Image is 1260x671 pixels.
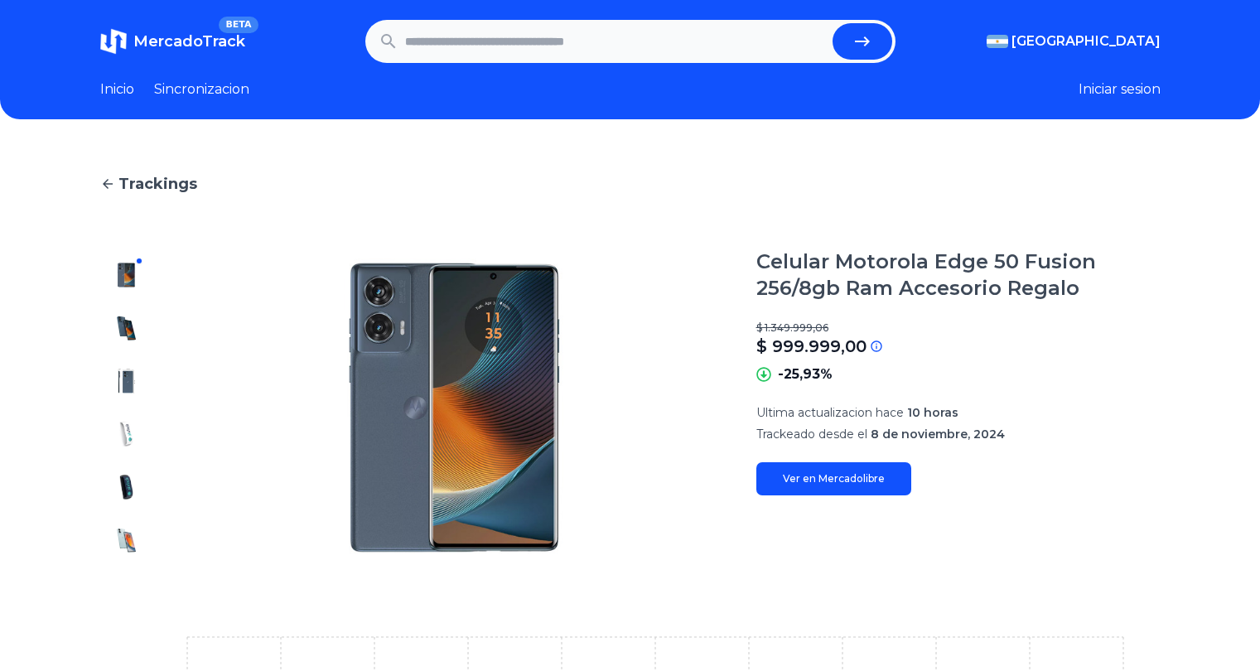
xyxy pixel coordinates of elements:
img: Celular Motorola Edge 50 Fusion 256/8gb Ram Accesorio Regalo [186,249,723,567]
button: [GEOGRAPHIC_DATA] [987,31,1161,51]
img: MercadoTrack [100,28,127,55]
span: [GEOGRAPHIC_DATA] [1011,31,1161,51]
span: Ultima actualizacion hace [756,405,904,420]
a: MercadoTrackBETA [100,28,245,55]
span: Trackeado desde el [756,427,867,442]
img: Celular Motorola Edge 50 Fusion 256/8gb Ram Accesorio Regalo [113,527,140,553]
img: Celular Motorola Edge 50 Fusion 256/8gb Ram Accesorio Regalo [113,315,140,341]
a: Trackings [100,172,1161,196]
span: MercadoTrack [133,32,245,51]
button: Iniciar sesion [1079,80,1161,99]
img: Celular Motorola Edge 50 Fusion 256/8gb Ram Accesorio Regalo [113,262,140,288]
span: 8 de noviembre, 2024 [871,427,1005,442]
span: Trackings [118,172,197,196]
p: $ 1.349.999,06 [756,321,1161,335]
h1: Celular Motorola Edge 50 Fusion 256/8gb Ram Accesorio Regalo [756,249,1161,302]
img: Celular Motorola Edge 50 Fusion 256/8gb Ram Accesorio Regalo [113,421,140,447]
span: 10 horas [907,405,958,420]
a: Sincronizacion [154,80,249,99]
a: Inicio [100,80,134,99]
img: Argentina [987,35,1008,48]
img: Celular Motorola Edge 50 Fusion 256/8gb Ram Accesorio Regalo [113,474,140,500]
span: BETA [219,17,258,33]
img: Celular Motorola Edge 50 Fusion 256/8gb Ram Accesorio Regalo [113,368,140,394]
a: Ver en Mercadolibre [756,462,911,495]
p: -25,93% [778,364,833,384]
p: $ 999.999,00 [756,335,867,358]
